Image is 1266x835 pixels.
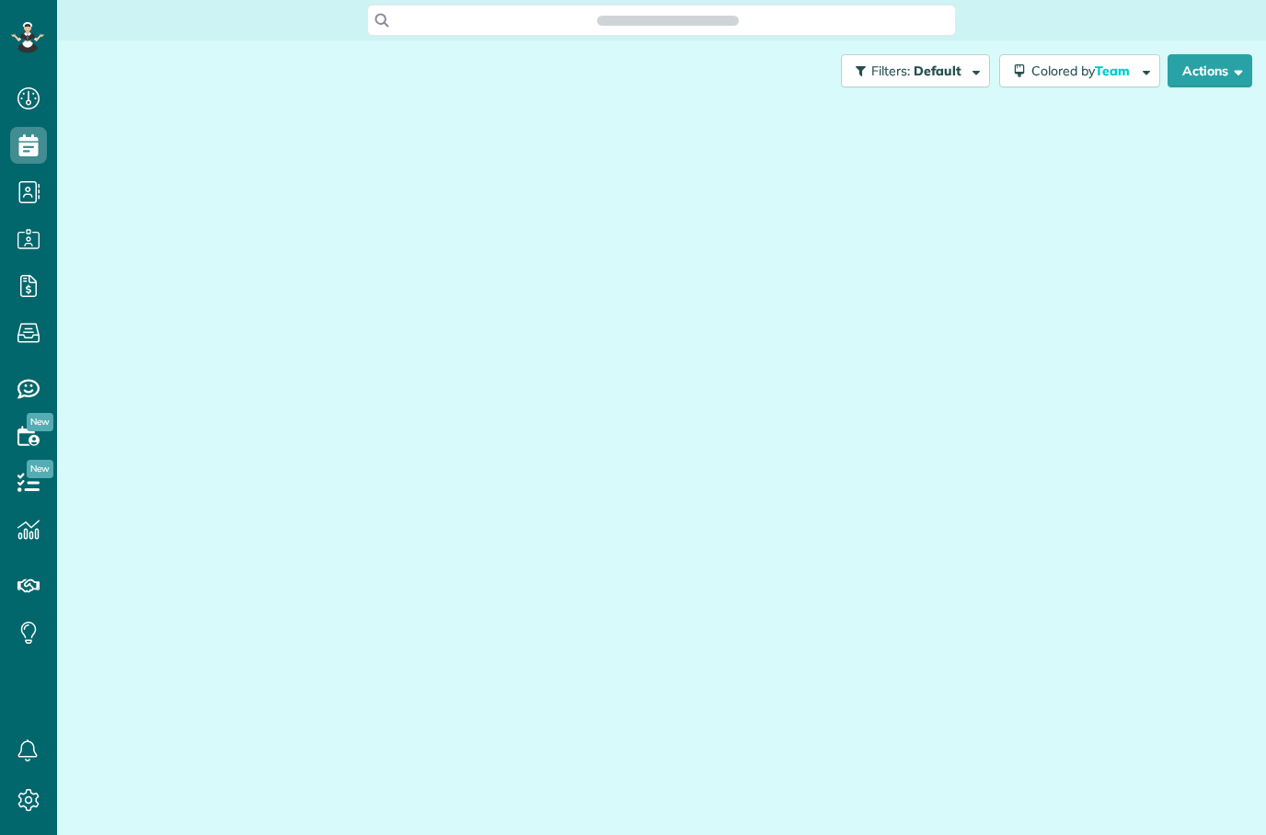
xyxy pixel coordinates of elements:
[871,63,910,79] span: Filters:
[27,413,53,431] span: New
[616,11,719,29] span: Search ZenMaid…
[841,54,990,87] button: Filters: Default
[999,54,1160,87] button: Colored byTeam
[1095,63,1133,79] span: Team
[1168,54,1252,87] button: Actions
[832,54,990,87] a: Filters: Default
[914,63,962,79] span: Default
[1031,63,1136,79] span: Colored by
[27,460,53,478] span: New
